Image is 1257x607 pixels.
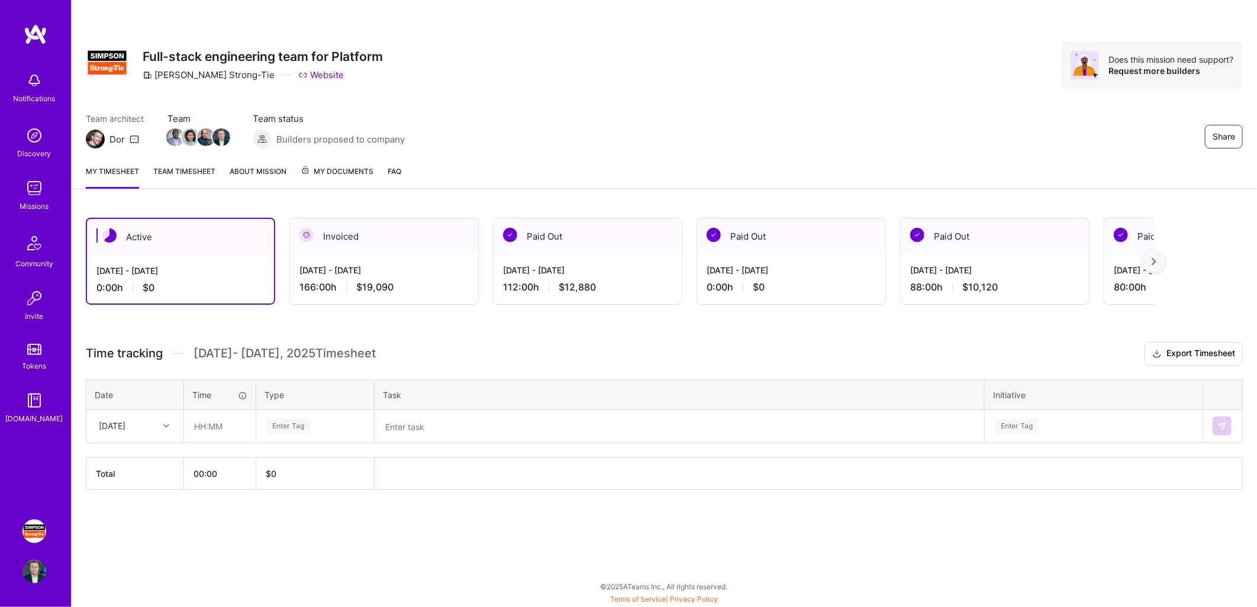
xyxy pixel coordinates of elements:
img: discovery [22,124,46,147]
div: Paid Out [901,218,1089,254]
th: Task [375,380,985,409]
div: Paid Out [494,218,682,254]
span: Share [1213,131,1235,143]
div: Initiative [993,389,1194,401]
div: [DATE] - [DATE] [910,264,1079,276]
input: HH:MM [185,411,255,442]
span: [DATE] - [DATE] , 2025 Timesheet [194,346,376,361]
img: Community [20,229,49,257]
span: Team status [253,112,405,125]
img: Invoiced [299,228,314,242]
div: [DATE] - [DATE] [96,264,265,277]
th: Date [86,380,184,409]
div: 0:00 h [707,281,876,293]
a: Privacy Policy [670,595,718,603]
span: $12,880 [559,281,596,293]
img: Team Member Avatar [212,128,230,146]
span: | [610,595,718,603]
div: [DOMAIN_NAME] [6,412,63,425]
div: 166:00 h [299,281,469,293]
a: Team timesheet [153,165,215,189]
div: [DATE] - [DATE] [503,264,672,276]
img: Builders proposed to company [253,130,272,148]
div: Invite [25,310,44,322]
button: Share [1205,125,1243,148]
a: Team Member Avatar [183,127,198,147]
span: $0 [143,282,154,294]
a: Team Member Avatar [198,127,214,147]
img: Active [102,228,117,243]
div: Enter Tag [995,417,1039,435]
div: [DATE] - [DATE] [707,264,876,276]
span: $ 0 [266,469,276,479]
div: Tokens [22,360,47,372]
a: Terms of Service [610,595,666,603]
img: Simpson Strong-Tie: Full-stack engineering team for Platform [22,519,46,543]
div: Discovery [18,147,51,160]
img: Paid Out [707,228,721,242]
a: User Avatar [20,560,49,583]
div: Dor [109,133,125,146]
a: About Mission [230,165,286,189]
a: FAQ [388,165,401,189]
a: My timesheet [86,165,139,189]
img: User Avatar [22,560,46,583]
img: tokens [27,344,41,355]
span: My Documents [301,165,373,178]
span: Team [167,112,229,125]
div: © 2025 ATeams Inc., All rights reserved. [71,572,1257,601]
div: Request more builders [1108,65,1233,76]
span: Time tracking [86,346,163,361]
div: Invoiced [290,218,478,254]
a: Team Member Avatar [167,127,183,147]
div: Time [192,389,247,401]
div: 88:00 h [910,281,1079,293]
div: Does this mission need support? [1108,54,1233,65]
i: icon Chevron [163,423,169,429]
img: Company Logo [86,41,128,84]
div: [PERSON_NAME] Strong-Tie [143,69,275,81]
img: Paid Out [1114,228,1128,242]
img: logo [24,24,47,45]
img: Paid Out [910,228,924,242]
div: Missions [20,200,49,212]
h3: Full-stack engineering team for Platform [143,49,383,64]
img: Invite [22,286,46,310]
img: Team Member Avatar [197,128,215,146]
div: Enter Tag [266,417,310,435]
img: bell [22,69,46,92]
div: [DATE] - [DATE] [299,264,469,276]
img: Paid Out [503,228,517,242]
img: Avatar [1071,51,1099,79]
div: 0:00 h [96,282,265,294]
img: guide book [22,389,46,412]
img: Team Architect [86,130,105,148]
a: My Documents [301,165,373,189]
img: Submit [1217,421,1227,431]
div: 112:00 h [503,281,672,293]
i: icon Download [1152,348,1162,360]
img: Team Member Avatar [182,128,199,146]
th: Total [86,457,184,489]
span: $19,090 [356,281,394,293]
i: icon Mail [130,134,139,144]
span: Builders proposed to company [276,133,405,146]
img: Team Member Avatar [166,128,184,146]
a: Team Member Avatar [214,127,229,147]
th: Type [256,380,375,409]
img: teamwork [22,176,46,200]
button: Export Timesheet [1145,342,1243,366]
div: Notifications [14,92,56,105]
i: icon CompanyGray [143,70,152,80]
a: Website [298,69,344,81]
th: 00:00 [184,457,256,489]
span: $0 [753,281,765,293]
a: Simpson Strong-Tie: Full-stack engineering team for Platform [20,519,49,543]
span: $10,120 [962,281,998,293]
div: [DATE] [99,420,125,432]
div: Community [15,257,53,270]
div: Active [87,219,274,255]
div: Paid Out [697,218,885,254]
span: Team architect [86,112,144,125]
img: right [1152,257,1156,266]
